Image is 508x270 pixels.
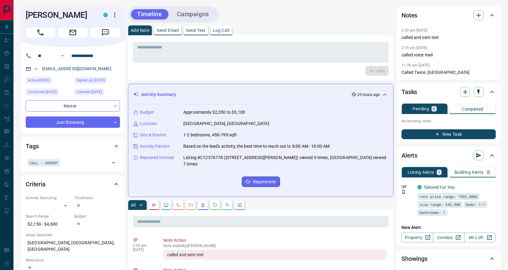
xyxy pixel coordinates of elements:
[141,91,176,98] p: Activity Summary
[402,184,414,190] p: Off
[402,52,496,58] p: called voice mail
[58,28,88,37] span: Email
[402,224,496,231] p: New Alert:
[59,52,66,59] button: Open
[183,109,245,116] p: Approximately $2,350 to $3,100
[487,170,490,174] p: 0
[402,148,496,163] div: Alerts
[140,120,157,127] p: Location
[213,203,218,207] svg: Requests
[464,233,496,242] a: Mr.Loft
[402,150,417,160] h2: Alerts
[420,209,445,215] span: bathrooms: 1
[26,219,71,229] p: $2,150 - $4,600
[171,9,215,19] button: Campaigns
[176,203,181,207] svg: Calls
[140,109,154,116] p: Budget
[408,170,434,174] p: Listing Alerts
[402,28,428,32] p: 2:20 pm [DATE]
[74,195,120,201] p: Timeframe:
[402,254,428,264] h2: Showings
[402,129,496,139] button: New Task
[74,214,120,219] p: Budget:
[402,46,428,50] p: 2:19 pm [DATE]
[420,201,460,207] span: size range: 342,988
[26,177,120,192] div: Criteria
[133,89,388,100] div: Activity Summary23 hours ago
[433,107,435,111] p: 0
[26,257,120,263] p: Motivation:
[402,251,496,266] div: Showings
[131,28,149,32] p: Add Note
[402,69,496,76] p: Called Twice, [GEOGRAPHIC_DATA]
[77,77,105,83] span: Signed up [DATE]
[402,233,433,242] a: Property
[26,100,120,112] div: Renter
[402,116,496,126] p: No pending tasks
[183,120,269,127] p: [GEOGRAPHIC_DATA], [GEOGRAPHIC_DATA]
[402,8,496,23] div: Notes
[74,89,120,97] div: Wed Sep 10 2025
[42,66,111,71] a: [EMAIL_ADDRESS][DOMAIN_NAME]
[402,10,417,20] h2: Notes
[140,154,174,161] p: Repeated Interest
[402,85,496,99] div: Tasks
[163,250,386,260] div: called and sent text
[417,185,422,189] div: condos.ca
[163,244,386,248] p: Note Added by [PERSON_NAME]
[200,203,205,207] svg: Listing Alerts
[424,185,455,190] a: Tailored For You
[462,107,484,111] p: Completed
[188,203,193,207] svg: Emails
[131,203,136,207] p: All
[357,92,380,97] p: 23 hours ago
[413,107,429,111] p: Pending
[91,28,120,37] span: Message
[242,177,280,187] button: Regenerate
[77,89,102,95] span: Claimed [DATE]
[140,132,166,138] p: Size & Rooms
[26,28,55,37] span: Call
[133,248,154,252] p: [DATE]
[28,77,50,83] span: Active [DATE]
[433,233,464,242] a: Condos
[103,13,108,17] div: condos.ca
[26,195,71,201] p: Actively Searching:
[438,170,440,174] p: 1
[213,28,229,32] p: Log Call
[186,28,206,32] p: Send Text
[34,67,38,71] svg: Email Verified
[237,203,242,207] svg: Agent Actions
[28,89,57,95] span: Contacted [DATE]
[402,190,406,194] svg: Push Notification Only
[402,87,417,97] h2: Tasks
[183,154,388,167] p: Listing #C12376778 ([STREET_ADDRESS][PERSON_NAME]) viewed 9 times, [GEOGRAPHIC_DATA] viewed 7 times
[402,34,496,41] p: called and sent text
[163,237,386,244] p: Note Action
[183,132,237,138] p: 1-2 bedrooms, 450-799 sqft
[466,201,485,207] span: beds: 1-1
[30,160,58,166] span: CALL - URGENT
[151,203,156,207] svg: Notes
[131,9,168,19] button: Timeline
[26,232,120,238] p: Areas Searched:
[402,63,430,67] p: 11:39 am [DATE]
[26,77,71,86] div: Thu Sep 11 2025
[157,28,179,32] p: Send Email
[26,214,71,219] p: Search Range:
[26,179,46,189] h2: Criteria
[109,158,118,167] button: Open
[454,170,484,174] p: Building Alerts
[164,203,169,207] svg: Lead Browsing Activity
[26,116,120,128] div: Just Browsing
[225,203,230,207] svg: Opportunities
[140,143,170,150] p: Activity Pattern
[74,77,120,86] div: Wed Sep 10 2025
[26,141,39,151] h2: Tags
[183,143,330,150] p: Based on the lead's activity, the best time to reach out is: 8:00 AM - 10:00 AM
[26,10,94,20] h1: [PERSON_NAME]
[420,193,477,200] span: rent price range: 1935,5060
[26,238,120,254] p: [GEOGRAPHIC_DATA], [GEOGRAPHIC_DATA], [GEOGRAPHIC_DATA]
[133,243,154,248] p: 2:20 pm
[26,139,120,154] div: Tags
